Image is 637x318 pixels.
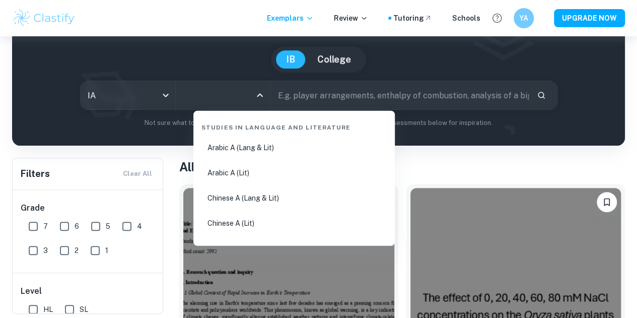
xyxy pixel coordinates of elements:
p: Exemplars [267,13,314,24]
span: 4 [137,221,142,232]
h1: All IA Examples [179,158,625,176]
input: E.g. player arrangements, enthalpy of combustion, analysis of a big city... [271,81,529,109]
h6: Filters [21,167,50,181]
h6: Grade [21,202,156,214]
span: 2 [75,245,79,256]
div: IA [81,81,175,109]
div: Studies in Language and Literature [197,115,391,136]
li: Chinese A (Lang & Lit) [197,186,391,210]
li: Dutch A (Lang & Lit) [197,237,391,260]
button: UPGRADE NOW [554,9,625,27]
a: Tutoring [393,13,432,24]
p: Review [334,13,368,24]
h6: Level [21,285,156,297]
button: Help and Feedback [488,10,506,27]
h6: YA [518,13,530,24]
li: Chinese A (Lit) [197,212,391,235]
span: SL [80,304,88,315]
button: Search [533,87,550,104]
p: Not sure what to search for? You can always look through our example Internal Assessments below f... [20,118,617,128]
img: Clastify logo [12,8,76,28]
button: Bookmark [597,192,617,212]
span: 6 [75,221,79,232]
button: YA [514,8,534,28]
span: HL [43,304,53,315]
button: IB [276,50,305,69]
span: 3 [43,245,48,256]
span: 1 [105,245,108,256]
span: 7 [43,221,48,232]
a: Schools [452,13,480,24]
span: 5 [106,221,110,232]
button: Close [253,88,267,102]
li: Arabic A (Lang & Lit) [197,136,391,159]
button: College [307,50,361,69]
li: Arabic A (Lit) [197,161,391,184]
